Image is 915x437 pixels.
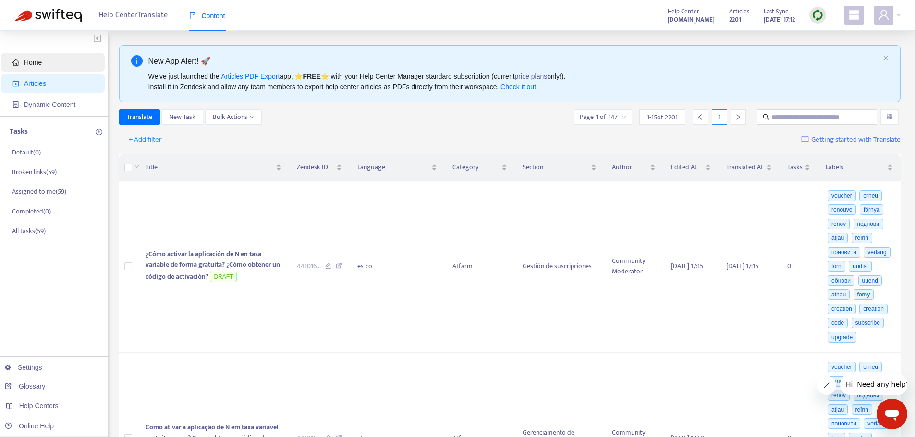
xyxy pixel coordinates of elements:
span: [DATE] 17:15 [726,260,758,272]
button: New Task [161,109,203,125]
span: Edited At [671,162,703,173]
span: account-book [12,80,19,87]
span: Content [189,12,225,20]
span: erneu [859,362,882,372]
span: plus-circle [96,129,102,135]
span: subscribe [852,318,884,328]
span: forn [828,261,845,272]
span: book [189,12,196,19]
td: 0 [780,181,818,353]
span: Hi. Need any help? [6,7,69,14]
p: Completed ( 0 ) [12,206,51,216]
span: down [134,164,140,169]
span: обнови [828,275,854,286]
span: förnya [860,204,883,215]
span: Tasks [787,162,803,173]
span: Last Sync [764,6,788,17]
td: Atfarm [445,181,515,353]
span: ¿Cómo activar la aplicación de N en tasa variable de forma gratuita? ¿Cómo obtener un código de a... [146,248,280,283]
b: FREE [303,72,320,80]
span: Category [452,162,500,173]
div: New App Alert! 🚀 [148,55,879,67]
p: Tasks [10,126,28,138]
strong: [DOMAIN_NAME] [668,14,715,25]
span: Help Center [668,6,699,17]
a: Online Help [5,422,54,430]
th: Author [604,154,663,181]
span: user [878,9,890,21]
span: code [828,318,848,328]
span: Home [24,59,42,66]
span: поновити [828,418,860,429]
th: Section [515,154,604,181]
span: left [697,114,704,120]
span: 441016 ... [297,261,321,272]
span: Labels [826,162,885,173]
button: Translate [119,109,160,125]
span: erneu [859,190,882,201]
a: Glossary [5,382,45,390]
span: Getting started with Translate [811,134,901,145]
th: Category [445,154,515,181]
td: Gestión de suscripciones [515,181,604,353]
a: Articles PDF Export [221,72,280,80]
p: Broken links ( 59 ) [12,167,57,177]
span: verläng [864,247,890,258]
span: renov [828,219,850,229]
span: atnau [828,289,850,300]
a: Settings [5,364,42,371]
span: info-circle [131,55,143,67]
iframe: Message from company [840,374,907,395]
span: Help Center Translate [98,6,168,24]
span: Language [357,162,429,173]
span: поднови [854,390,883,401]
th: Labels [818,154,901,181]
td: Community Moderator [604,181,663,353]
span: поновити [828,247,860,258]
button: close [883,55,889,61]
th: Tasks [780,154,818,181]
span: atjau [828,404,848,415]
span: verläng [864,418,890,429]
span: home [12,59,19,66]
button: Bulk Actionsdown [205,109,262,125]
span: atjau [828,233,848,243]
span: appstore [848,9,860,21]
div: 1 [712,109,727,125]
th: Edited At [663,154,719,181]
span: Translate [127,112,152,122]
span: + Add filter [129,134,162,145]
th: Zendesk ID [289,154,350,181]
iframe: Close message [817,376,836,395]
td: es-co [350,181,445,353]
span: 1 - 15 of 2201 [647,112,678,122]
span: Help Centers [19,402,59,410]
span: uudist [849,261,872,272]
span: [DATE] 17:15 [671,260,703,272]
span: reînn [852,233,872,243]
span: поднови [854,219,883,229]
strong: 2201 [729,14,741,25]
span: uuend [858,275,882,286]
span: Dynamic Content [24,101,75,108]
img: sync.dc5367851b00ba804db3.png [812,9,824,21]
span: renouve [828,204,856,215]
a: Getting started with Translate [801,132,901,147]
img: image-link [801,136,809,143]
th: Language [350,154,445,181]
span: Articles [24,80,46,87]
th: Translated At [719,154,780,181]
p: Assigned to me ( 59 ) [12,187,66,197]
span: down [249,115,254,119]
p: Default ( 0 ) [12,147,41,157]
span: Zendesk ID [297,162,334,173]
a: Check it out! [500,83,538,91]
span: voucher [828,190,856,201]
span: Articles [729,6,749,17]
span: container [12,101,19,108]
span: création [859,304,888,314]
div: We've just launched the app, ⭐ ⭐️ with your Help Center Manager standard subscription (current on... [148,71,879,92]
span: voucher [828,362,856,372]
span: Section [523,162,589,173]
